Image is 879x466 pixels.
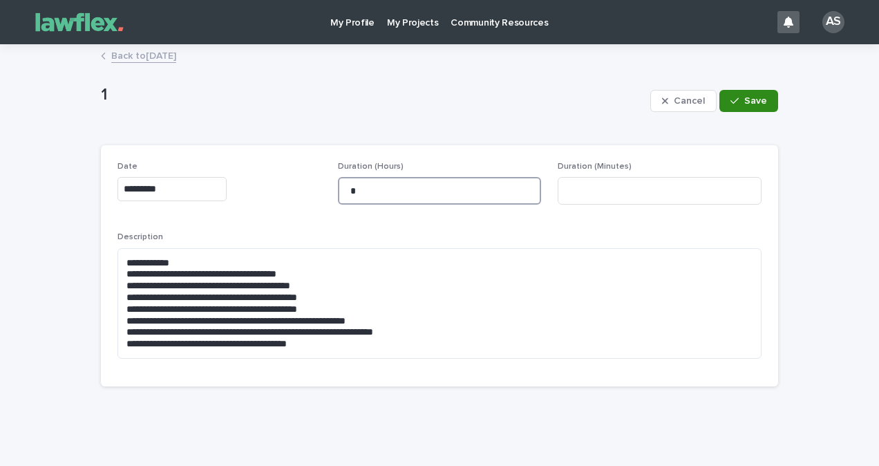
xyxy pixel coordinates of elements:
span: Duration (Minutes) [558,162,632,171]
button: Save [719,90,778,112]
button: Cancel [650,90,717,112]
img: Gnvw4qrBSHOAfo8VMhG6 [28,8,131,36]
span: Save [744,96,767,106]
a: Back to[DATE] [111,47,176,63]
span: Description [117,233,163,241]
span: Date [117,162,138,171]
span: Duration (Hours) [338,162,404,171]
span: Cancel [674,96,705,106]
div: AS [822,11,844,33]
p: 1 [101,85,645,105]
